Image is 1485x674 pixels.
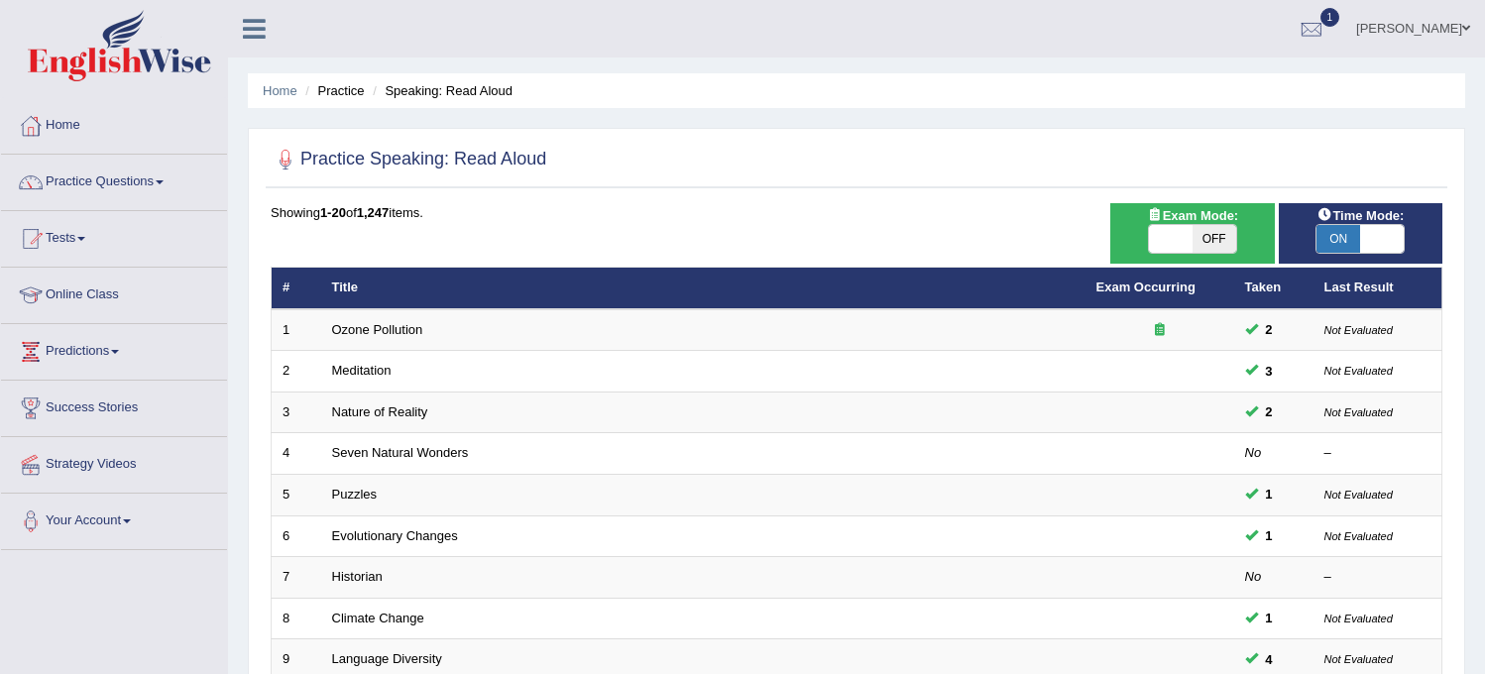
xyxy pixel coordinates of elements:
a: Ozone Pollution [332,322,423,337]
span: ON [1316,225,1360,253]
div: Showing of items. [271,203,1442,222]
div: Show exams occurring in exams [1110,203,1274,264]
span: Exam Mode: [1139,205,1246,226]
th: Last Result [1314,268,1442,309]
span: You can still take this question [1258,608,1281,628]
li: Speaking: Read Aloud [368,81,513,100]
td: 3 [272,392,321,433]
a: Puzzles [332,487,378,502]
th: # [272,268,321,309]
a: Home [263,83,297,98]
td: 6 [272,515,321,557]
span: You can still take this question [1258,649,1281,670]
a: Seven Natural Wonders [332,445,469,460]
td: 1 [272,309,321,351]
a: Success Stories [1,381,227,430]
span: Time Mode: [1309,205,1412,226]
small: Not Evaluated [1324,530,1393,542]
a: Historian [332,569,383,584]
a: Climate Change [332,611,424,625]
span: You can still take this question [1258,319,1281,340]
small: Not Evaluated [1324,406,1393,418]
span: OFF [1193,225,1236,253]
b: 1,247 [357,205,390,220]
td: 8 [272,598,321,639]
li: Practice [300,81,364,100]
small: Not Evaluated [1324,613,1393,624]
span: You can still take this question [1258,525,1281,546]
td: 5 [272,475,321,516]
small: Not Evaluated [1324,365,1393,377]
a: Tests [1,211,227,261]
a: Strategy Videos [1,437,227,487]
span: 1 [1320,8,1340,27]
a: Meditation [332,363,392,378]
a: Exam Occurring [1096,280,1196,294]
a: Online Class [1,268,227,317]
a: Language Diversity [332,651,442,666]
small: Not Evaluated [1324,324,1393,336]
h2: Practice Speaking: Read Aloud [271,145,546,174]
a: Your Account [1,494,227,543]
span: OFF [1404,225,1447,253]
td: 2 [272,351,321,393]
a: Home [1,98,227,148]
span: You can still take this question [1258,361,1281,382]
div: – [1324,568,1431,587]
small: Not Evaluated [1324,653,1393,665]
span: You can still take this question [1258,401,1281,422]
div: Exam occurring question [1096,321,1223,340]
a: Nature of Reality [332,404,428,419]
div: – [1324,444,1431,463]
th: Title [321,268,1085,309]
a: Evolutionary Changes [332,528,458,543]
td: 4 [272,433,321,475]
b: 1-20 [320,205,346,220]
th: Taken [1234,268,1314,309]
a: Predictions [1,324,227,374]
small: Not Evaluated [1324,489,1393,501]
span: You can still take this question [1258,484,1281,505]
em: No [1245,569,1262,584]
a: Practice Questions [1,155,227,204]
em: No [1245,445,1262,460]
td: 7 [272,557,321,599]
